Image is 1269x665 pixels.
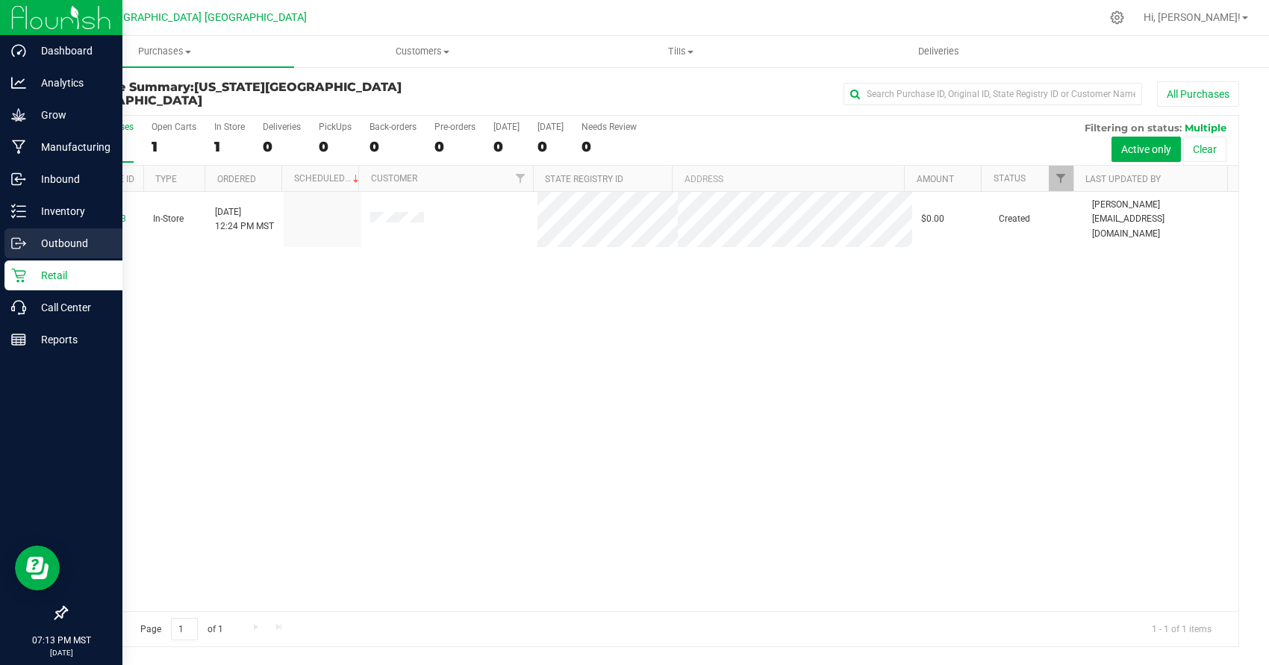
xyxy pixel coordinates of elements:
a: Ordered [217,174,256,184]
a: Scheduled [294,173,362,184]
a: State Registry ID [545,174,623,184]
input: 1 [171,618,198,641]
a: Customer [371,173,417,184]
span: In-Store [153,212,184,226]
div: [DATE] [493,122,520,132]
h3: Purchase Summary: [66,81,457,107]
span: Deliveries [898,45,979,58]
p: Inbound [26,170,116,188]
button: Clear [1183,137,1226,162]
a: Status [994,173,1026,184]
p: Analytics [26,74,116,92]
div: Open Carts [152,122,196,132]
div: 1 [152,138,196,155]
input: Search Purchase ID, Original ID, State Registry ID or Customer Name... [844,83,1142,105]
a: Last Updated By [1085,174,1161,184]
p: Inventory [26,202,116,220]
inline-svg: Inventory [11,204,26,219]
span: [US_STATE][GEOGRAPHIC_DATA] [GEOGRAPHIC_DATA] [66,80,402,107]
a: Tills [552,36,810,67]
span: [US_STATE][GEOGRAPHIC_DATA] [GEOGRAPHIC_DATA] [43,11,307,24]
span: [PERSON_NAME][EMAIL_ADDRESS][DOMAIN_NAME] [1092,198,1229,241]
div: Pre-orders [434,122,476,132]
p: Grow [26,106,116,124]
span: Page of 1 [128,618,235,641]
inline-svg: Call Center [11,300,26,315]
th: Address [672,166,904,192]
iframe: Resource center [15,546,60,590]
p: Call Center [26,299,116,316]
p: Dashboard [26,42,116,60]
p: [DATE] [7,647,116,658]
span: $0.00 [921,212,944,226]
div: 0 [370,138,417,155]
a: Purchases [36,36,294,67]
span: [DATE] 12:24 PM MST [215,205,274,234]
div: 0 [537,138,564,155]
div: 1 [214,138,245,155]
span: Multiple [1185,122,1226,134]
div: Needs Review [582,122,637,132]
button: Active only [1111,137,1181,162]
span: Created [999,212,1030,226]
p: Manufacturing [26,138,116,156]
inline-svg: Manufacturing [11,140,26,154]
div: Deliveries [263,122,301,132]
inline-svg: Inbound [11,172,26,187]
span: Filtering on status: [1085,122,1182,134]
span: Hi, [PERSON_NAME]! [1144,11,1241,23]
inline-svg: Grow [11,107,26,122]
a: Deliveries [810,36,1068,67]
span: 1 - 1 of 1 items [1140,618,1223,640]
div: 0 [263,138,301,155]
span: Purchases [36,45,294,58]
div: 0 [434,138,476,155]
a: Filter [1049,166,1073,191]
inline-svg: Retail [11,268,26,283]
inline-svg: Reports [11,332,26,347]
div: [DATE] [537,122,564,132]
p: Retail [26,266,116,284]
p: Outbound [26,234,116,252]
a: Type [155,174,177,184]
inline-svg: Analytics [11,75,26,90]
p: Reports [26,331,116,349]
a: Amount [917,174,954,184]
inline-svg: Dashboard [11,43,26,58]
div: 0 [493,138,520,155]
span: Customers [295,45,552,58]
span: Tills [552,45,809,58]
div: PickUps [319,122,352,132]
div: In Store [214,122,245,132]
p: 07:13 PM MST [7,634,116,647]
div: 0 [319,138,352,155]
inline-svg: Outbound [11,236,26,251]
div: Back-orders [370,122,417,132]
a: Customers [294,36,552,67]
a: Filter [508,166,533,191]
div: Manage settings [1108,10,1126,25]
div: 0 [582,138,637,155]
button: All Purchases [1157,81,1239,107]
